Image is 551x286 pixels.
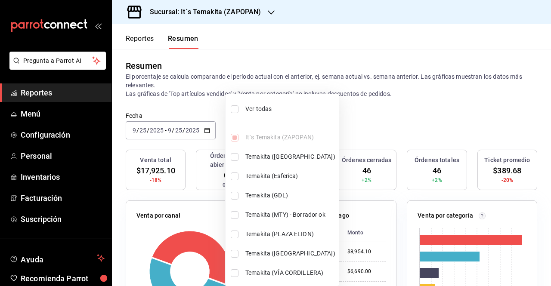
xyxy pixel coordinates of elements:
span: Ver todas [245,105,335,114]
span: Temakita ([GEOGRAPHIC_DATA]) [245,249,335,258]
span: Temakita (MTY) - Borrador ok [245,210,335,219]
span: Temakita (GDL) [245,191,335,200]
span: Temakita (PLAZA ELION) [245,230,335,239]
span: Temakita (Esferica) [245,172,335,181]
span: Temakita (VÍA CORDILLERA) [245,268,335,277]
span: Temakita ([GEOGRAPHIC_DATA]) [245,152,335,161]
